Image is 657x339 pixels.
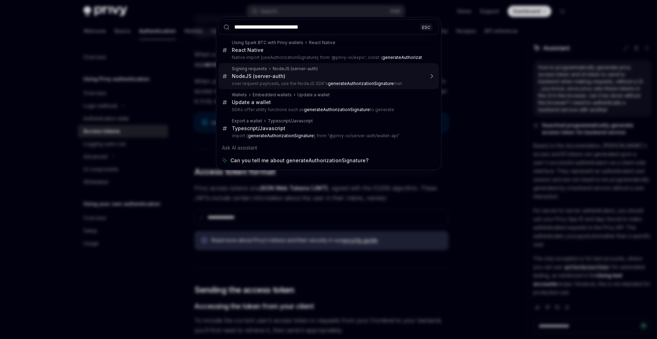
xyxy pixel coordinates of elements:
div: Update a wallet [297,92,330,98]
div: Using Spark BTC with Privy wallets [232,40,303,46]
p: SDKs offer utility functions such as to generate [232,107,424,113]
b: generateAuthorizationSignature [304,107,370,112]
div: Embedded wallets [253,92,292,98]
p: Native import {useAuthorizationSignature} from '@privy-io/expo'; const { [232,55,424,60]
div: React Native [232,47,264,53]
p: import { } from "@privy-io/server-auth/wallet-api" [232,133,424,139]
div: ESC [420,23,433,31]
b: generateAuthorizationSignature [328,81,394,86]
b: generateAuthorizationSignature [248,133,314,138]
div: Signing requests [232,66,267,72]
div: Ask AI assistant [218,141,439,154]
span: Can you tell me about generateAuthorizationSignature? [230,157,368,164]
b: generateAuthorizat [382,55,422,60]
div: Typescript/Javascript [268,118,313,124]
div: Update a wallet [232,99,271,105]
p: over request payloads, use the NodeJS SDK's met [232,81,424,86]
div: Export a wallet [232,118,262,124]
div: React Native [309,40,335,46]
div: Typescript/Javascript [232,125,285,132]
div: NodeJS (server-auth) [273,66,318,72]
div: Wallets [232,92,247,98]
div: NodeJS (server-auth) [232,73,285,79]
